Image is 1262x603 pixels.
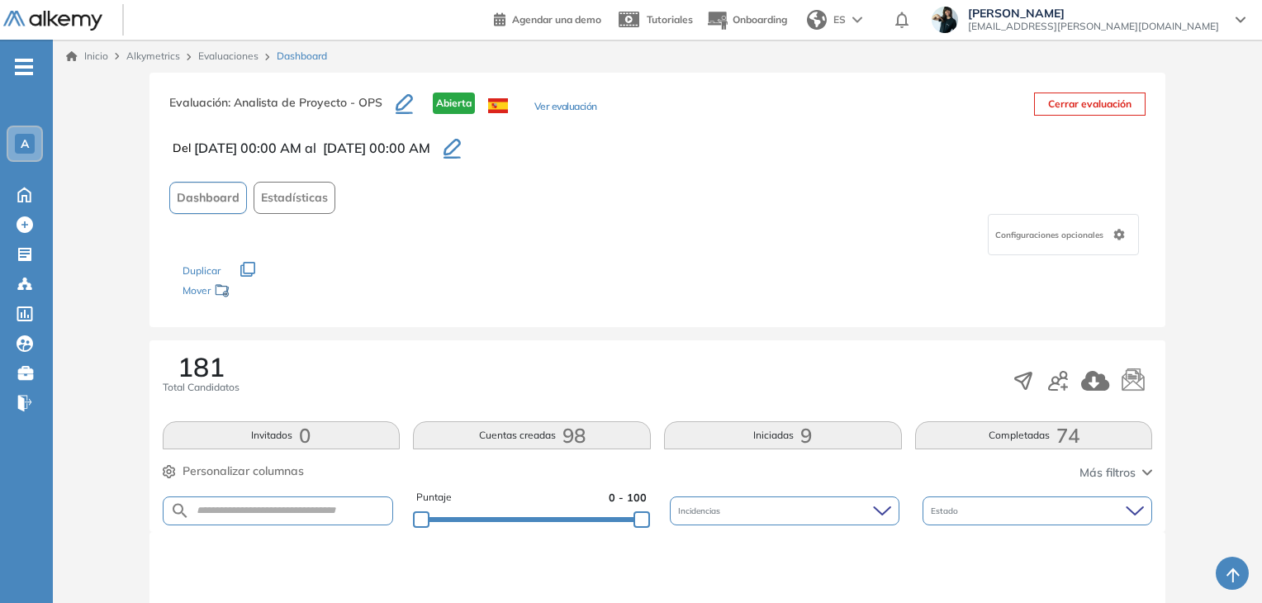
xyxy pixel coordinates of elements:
[512,13,601,26] span: Agendar una demo
[488,98,508,113] img: ESP
[228,95,382,110] span: : Analista de Proyecto - OPS
[433,93,475,114] span: Abierta
[915,421,1153,449] button: Completadas74
[664,421,902,449] button: Iniciadas9
[178,354,225,380] span: 181
[706,2,787,38] button: Onboarding
[261,189,328,207] span: Estadísticas
[169,182,247,214] button: Dashboard
[413,421,651,449] button: Cuentas creadas98
[807,10,827,30] img: world
[194,138,301,158] span: [DATE] 00:00 AM
[931,505,961,517] span: Estado
[968,20,1219,33] span: [EMAIL_ADDRESS][PERSON_NAME][DOMAIN_NAME]
[923,496,1152,525] div: Estado
[678,505,724,517] span: Incidencias
[183,463,304,480] span: Personalizar columnas
[1079,464,1136,482] span: Más filtros
[852,17,862,23] img: arrow
[968,7,1219,20] span: [PERSON_NAME]
[163,380,240,395] span: Total Candidatos
[163,463,304,480] button: Personalizar columnas
[733,13,787,26] span: Onboarding
[163,421,401,449] button: Invitados0
[126,50,180,62] span: Alkymetrics
[670,496,899,525] div: Incidencias
[647,13,693,26] span: Tutoriales
[494,8,601,28] a: Agendar una demo
[183,277,348,307] div: Mover
[169,93,396,127] h3: Evaluación
[21,137,29,150] span: A
[277,49,327,64] span: Dashboard
[173,140,191,157] span: Del
[177,189,240,207] span: Dashboard
[534,99,597,116] button: Ver evaluación
[15,65,33,69] i: -
[995,229,1107,241] span: Configuraciones opcionales
[254,182,335,214] button: Estadísticas
[183,264,221,277] span: Duplicar
[1079,464,1152,482] button: Más filtros
[416,490,452,506] span: Puntaje
[323,138,430,158] span: [DATE] 00:00 AM
[988,214,1139,255] div: Configuraciones opcionales
[1034,93,1146,116] button: Cerrar evaluación
[198,50,259,62] a: Evaluaciones
[3,11,102,31] img: Logo
[305,138,316,158] span: al
[170,501,190,521] img: SEARCH_ALT
[833,12,846,27] span: ES
[66,49,108,64] a: Inicio
[609,490,647,506] span: 0 - 100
